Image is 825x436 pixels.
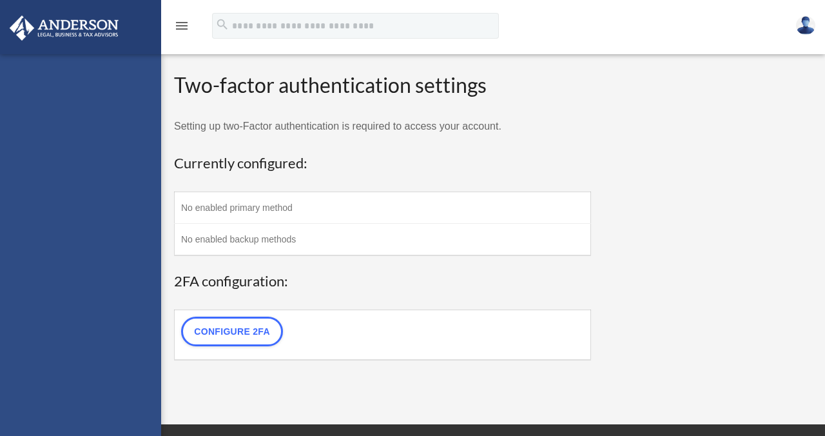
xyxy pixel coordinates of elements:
[6,15,122,41] img: Anderson Advisors Platinum Portal
[175,192,591,224] td: No enabled primary method
[796,16,815,35] img: User Pic
[174,71,591,100] h2: Two-factor authentication settings
[174,23,189,34] a: menu
[174,117,591,135] p: Setting up two-Factor authentication is required to access your account.
[181,317,283,346] a: Configure 2FA
[174,18,189,34] i: menu
[215,17,229,32] i: search
[174,154,591,173] h3: Currently configured:
[175,224,591,256] td: No enabled backup methods
[174,272,591,292] h3: 2FA configuration:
